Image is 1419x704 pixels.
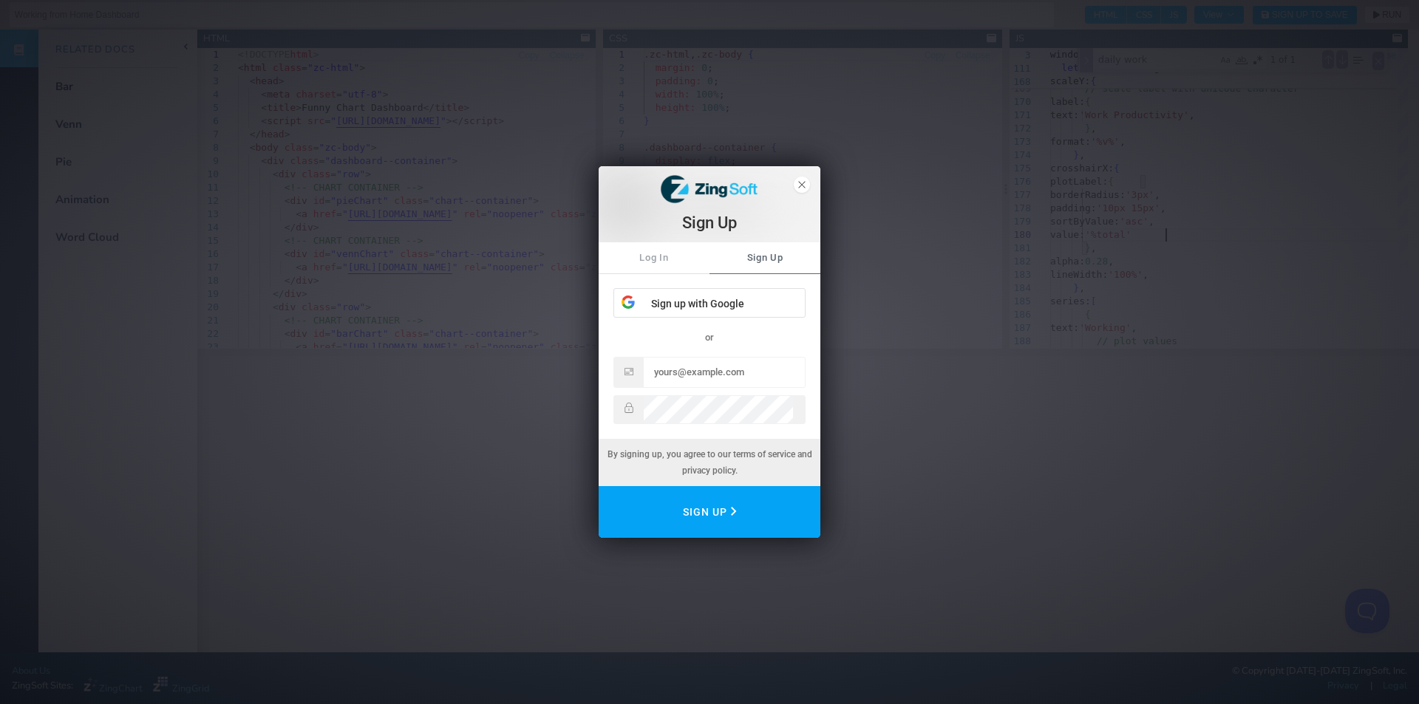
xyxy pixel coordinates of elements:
div: Sign up with Google [614,289,805,318]
a: Log In [599,242,709,273]
button: Sign Up [599,486,820,538]
span: close [794,177,810,193]
input: Email [644,358,805,387]
span: By signing up, you agree to our terms of service and privacy policy. [608,449,812,476]
input: Password [644,396,793,423]
span: Sign Up [709,242,820,273]
span: Sign Up [683,496,737,527]
span: or [705,332,714,343]
div: Sign Up [607,212,812,234]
